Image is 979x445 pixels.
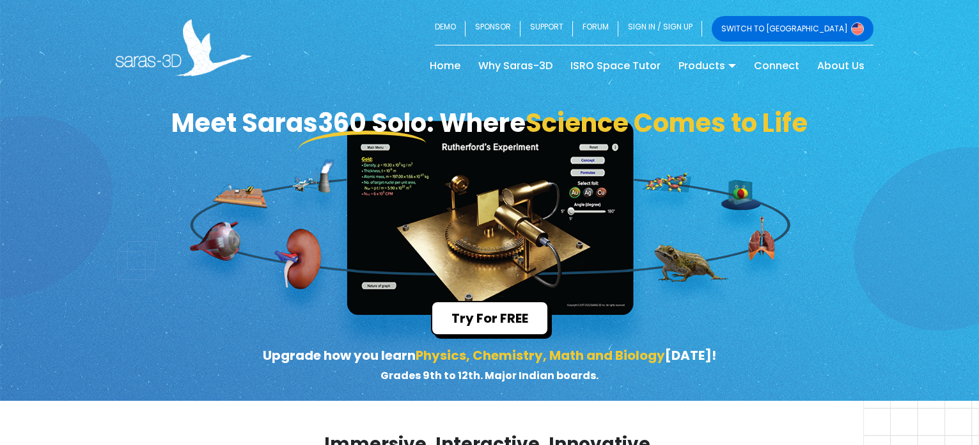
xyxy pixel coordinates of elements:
a: DEMO [435,16,466,42]
a: SPONSOR [466,16,521,42]
h1: Meet Saras360 Solo: Where [106,108,873,138]
a: SWITCH TO [GEOGRAPHIC_DATA] [712,16,873,42]
img: Switch to USA [851,22,864,35]
a: Products [670,56,745,76]
a: Home [421,56,469,76]
a: About Us [808,56,873,76]
a: FORUM [573,16,618,42]
button: Try For FREE [431,301,549,336]
p: Upgrade how you learn [DATE]! [227,346,752,384]
a: Why Saras-3D [469,56,561,76]
a: SIGN IN / SIGN UP [618,16,702,42]
span: Science Comes to Life [526,105,808,141]
a: SUPPORT [521,16,573,42]
a: ISRO Space Tutor [561,56,670,76]
span: Physics, Chemistry, Math and Biology [416,346,665,364]
small: Grades 9th to 12th. Major Indian boards. [380,368,599,383]
a: Connect [745,56,808,76]
img: Saras 3D [116,19,252,76]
